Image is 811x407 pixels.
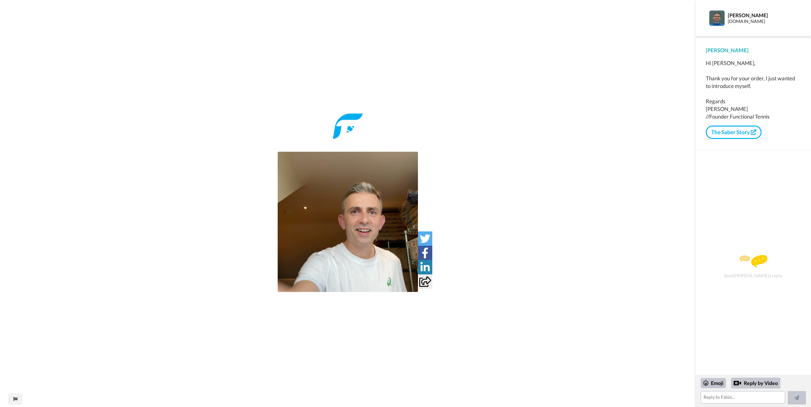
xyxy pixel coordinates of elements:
[739,255,767,268] img: message.svg
[709,11,725,26] img: Profile Image
[728,12,800,18] div: [PERSON_NAME]
[704,161,802,372] div: Send [PERSON_NAME] a reply.
[706,126,762,139] a: The Saber Story
[706,59,801,120] div: Hi [PERSON_NAME], Thank you for your order, I just wanted to introduce myself. Regards [PERSON_NA...
[278,152,418,292] img: 4c9c2529-c291-42e6-abac-40104cdbf49a-thumb.jpg
[701,378,726,388] div: Emoji
[333,113,363,139] img: 503cc1e8-8959-4586-b1bd-ae24b48bce26
[734,379,741,387] div: Reply by Video
[728,19,800,24] div: [DOMAIN_NAME]
[731,378,780,389] div: Reply by Video
[706,47,801,54] div: [PERSON_NAME]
